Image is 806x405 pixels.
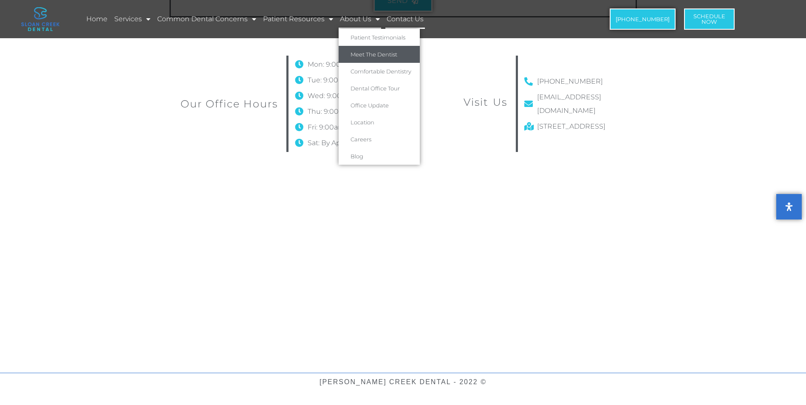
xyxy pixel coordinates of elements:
span: [STREET_ADDRESS] [535,120,605,133]
a: [STREET_ADDRESS] [524,120,626,133]
span: [PHONE_NUMBER] [535,75,603,88]
a: Home [85,9,109,29]
span: i [480,95,484,110]
iframe: Sloan Creek Dental [170,186,637,356]
h4: Our Office Hours [174,97,278,111]
a: Office Update [339,97,420,114]
a: [EMAIL_ADDRESS][DOMAIN_NAME] [524,90,626,118]
a: Services [113,9,152,29]
a: Patient Testimonials [339,29,420,46]
a: Patient Resources [262,9,334,29]
a: Meet The Dentist [339,46,420,63]
a: About Us [339,9,381,29]
img: logo [21,7,59,31]
span: Fri: 9:00am - 6:00pm [305,121,378,134]
a: Location [339,114,420,131]
span: Sat: By Appointment Only [305,136,394,150]
span: t [484,95,489,110]
span: Us [493,96,507,108]
a: ScheduleNow [684,8,735,30]
span: s [475,95,480,110]
nav: Menu [85,9,555,29]
span: i [471,95,475,110]
a: Blog [339,148,420,165]
span: [EMAIL_ADDRESS][DOMAIN_NAME] [535,90,626,118]
span: Tue: 9:00am - 6:00pm [305,73,382,87]
span: Schedule Now [693,14,725,25]
a: Common Dental Concerns [156,9,257,29]
a: [PHONE_NUMBER] [610,8,676,30]
button: Open Accessibility Panel [776,194,802,219]
span: V [464,95,471,110]
span: [PHONE_NUMBER] [616,17,670,22]
ul: About Us [339,29,420,165]
span: Wed: 9:00am - 6:00pm [305,89,385,103]
a: Dental Office Tour [339,80,420,97]
h6: [PERSON_NAME] Creek Dental - 2022 © [165,377,641,387]
a: Comfortable Dentistry [339,63,420,80]
a: [PHONE_NUMBER] [524,75,626,88]
a: Contact Us [385,9,425,29]
a: Careers [339,131,420,148]
span: Thu: 9:00am - 6:00pm [305,105,382,118]
span: Mon: 9:00am - 6:00pm [305,58,385,71]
